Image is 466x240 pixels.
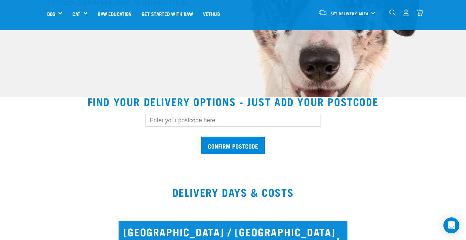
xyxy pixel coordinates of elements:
[403,9,410,16] img: user.png
[8,95,458,107] h2: Find your delivery options - just add your postcode
[47,10,55,18] a: Dog
[330,12,369,15] span: Set Delivery Area
[416,9,423,16] img: home-icon@2x.png
[72,10,80,18] a: Cat
[201,137,265,154] input: Confirm postcode
[198,0,225,27] a: Vethub
[137,0,198,27] a: Get started with Raw
[93,0,137,27] a: Raw Education
[389,9,396,16] img: home-icon-1@2x.png
[145,114,321,127] input: Enter your postcode here...
[443,217,459,233] div: Open Intercom Messenger
[318,10,327,16] img: van-moving.png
